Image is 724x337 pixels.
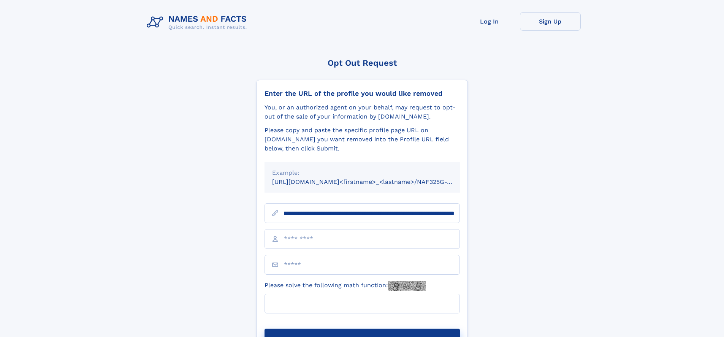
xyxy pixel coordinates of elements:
[272,168,452,177] div: Example:
[144,12,253,33] img: Logo Names and Facts
[272,178,474,185] small: [URL][DOMAIN_NAME]<firstname>_<lastname>/NAF325G-xxxxxxxx
[265,281,426,291] label: Please solve the following math function:
[265,126,460,153] div: Please copy and paste the specific profile page URL on [DOMAIN_NAME] you want removed into the Pr...
[265,103,460,121] div: You, or an authorized agent on your behalf, may request to opt-out of the sale of your informatio...
[265,89,460,98] div: Enter the URL of the profile you would like removed
[459,12,520,31] a: Log In
[257,58,468,68] div: Opt Out Request
[520,12,581,31] a: Sign Up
